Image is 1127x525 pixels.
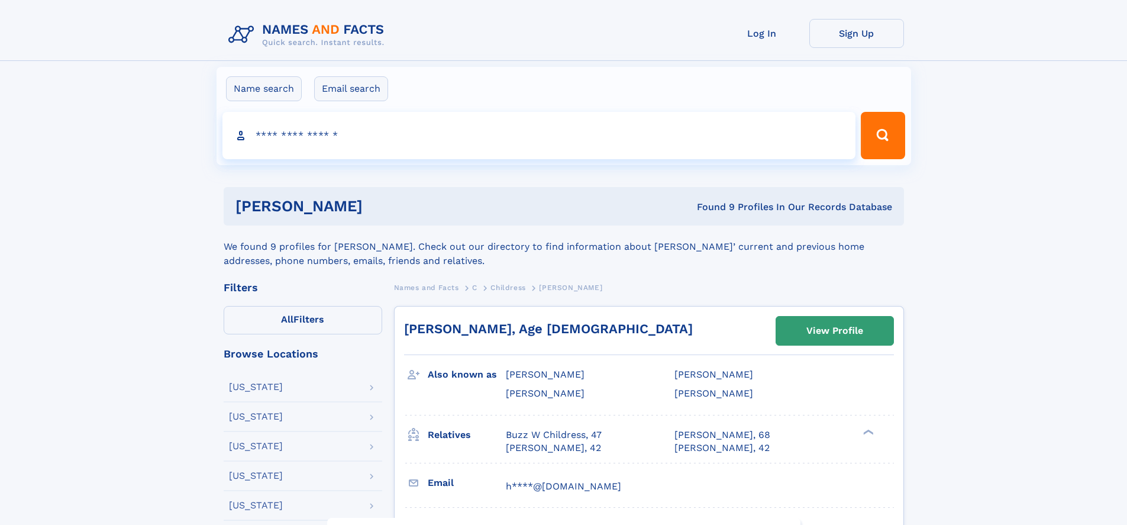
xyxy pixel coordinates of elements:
[281,314,293,325] span: All
[394,280,459,295] a: Names and Facts
[674,442,770,455] a: [PERSON_NAME], 42
[529,201,892,214] div: Found 9 Profiles In Our Records Database
[861,112,905,159] button: Search Button
[229,471,283,481] div: [US_STATE]
[314,76,388,101] label: Email search
[506,388,585,399] span: [PERSON_NAME]
[860,428,874,436] div: ❯
[404,321,693,336] a: [PERSON_NAME], Age [DEMOGRAPHIC_DATA]
[428,365,506,385] h3: Also known as
[224,282,382,293] div: Filters
[229,501,283,510] div: [US_STATE]
[715,19,809,48] a: Log In
[224,306,382,334] label: Filters
[809,19,904,48] a: Sign Up
[674,369,753,380] span: [PERSON_NAME]
[224,349,382,359] div: Browse Locations
[506,429,602,442] a: Buzz W Childress, 47
[428,473,506,493] h3: Email
[674,388,753,399] span: [PERSON_NAME]
[806,317,863,344] div: View Profile
[506,442,601,455] a: [PERSON_NAME], 42
[229,382,283,392] div: [US_STATE]
[539,284,602,292] span: [PERSON_NAME]
[226,76,302,101] label: Name search
[224,226,904,268] div: We found 9 profiles for [PERSON_NAME]. Check out our directory to find information about [PERSON_...
[472,280,477,295] a: C
[428,425,506,445] h3: Relatives
[776,317,893,345] a: View Profile
[229,412,283,421] div: [US_STATE]
[490,284,525,292] span: Childress
[472,284,477,292] span: C
[235,199,530,214] h1: [PERSON_NAME]
[490,280,525,295] a: Childress
[229,442,283,451] div: [US_STATE]
[506,369,585,380] span: [PERSON_NAME]
[222,112,856,159] input: search input
[224,19,394,51] img: Logo Names and Facts
[674,429,770,442] a: [PERSON_NAME], 68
